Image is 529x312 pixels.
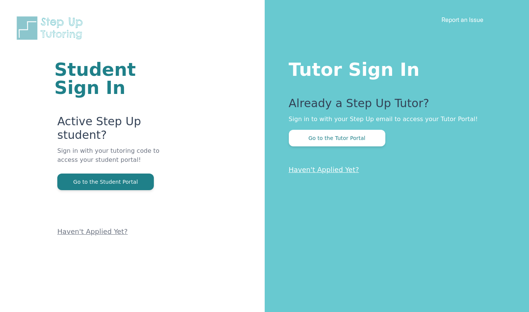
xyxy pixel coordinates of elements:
[57,178,154,185] a: Go to the Student Portal
[289,57,499,78] h1: Tutor Sign In
[57,146,174,174] p: Sign in with your tutoring code to access your student portal!
[289,97,499,115] p: Already a Step Up Tutor?
[57,115,174,146] p: Active Step Up student?
[57,227,128,235] a: Haven't Applied Yet?
[442,16,483,23] a: Report an Issue
[54,60,174,97] h1: Student Sign In
[289,166,359,174] a: Haven't Applied Yet?
[289,115,499,124] p: Sign in to with your Step Up email to access your Tutor Portal!
[57,174,154,190] button: Go to the Student Portal
[289,130,385,146] button: Go to the Tutor Portal
[289,134,385,141] a: Go to the Tutor Portal
[15,15,87,41] img: Step Up Tutoring horizontal logo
